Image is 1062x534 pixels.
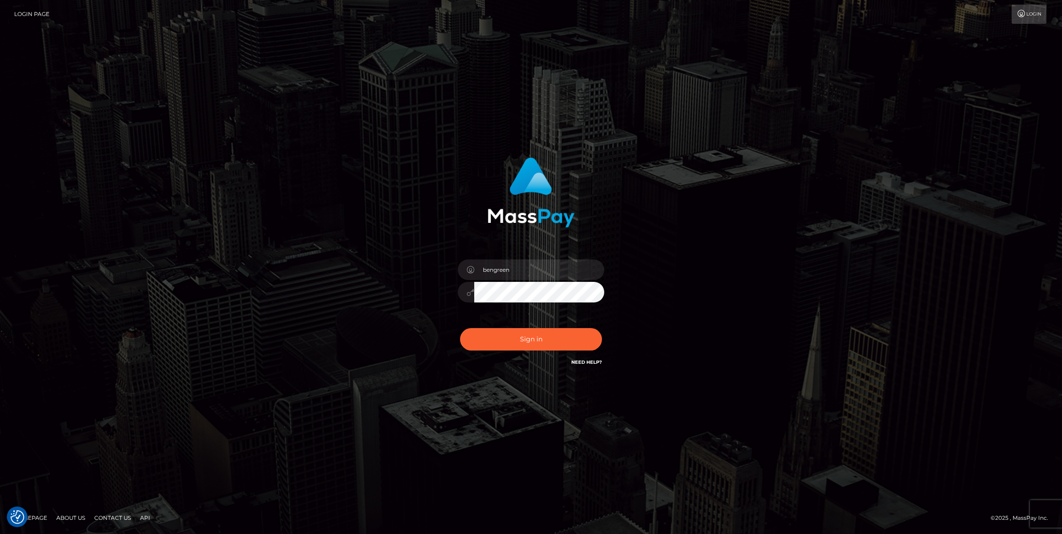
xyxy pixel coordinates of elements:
[991,513,1055,523] div: © 2025 , MassPay Inc.
[571,359,602,365] a: Need Help?
[91,511,135,525] a: Contact Us
[14,5,49,24] a: Login Page
[488,157,574,227] img: MassPay Login
[11,510,24,524] img: Revisit consent button
[1012,5,1046,24] a: Login
[11,510,24,524] button: Consent Preferences
[136,511,154,525] a: API
[10,511,51,525] a: Homepage
[53,511,89,525] a: About Us
[460,328,602,351] button: Sign in
[474,259,604,280] input: Username...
